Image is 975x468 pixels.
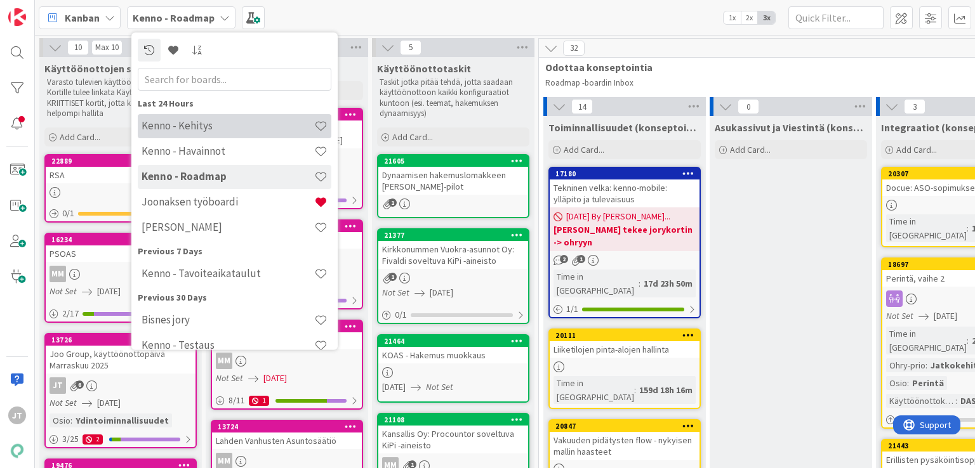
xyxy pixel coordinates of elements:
span: 2 [560,255,568,263]
i: Not Set [382,287,409,298]
div: 21108Kansallis Oy: Procountor soveltuva KiPi -aineisto [378,414,528,453]
i: Not Set [50,285,77,297]
div: Time in [GEOGRAPHIC_DATA] [554,270,639,297]
div: 21464 [378,335,528,347]
div: 21108 [384,415,528,424]
span: [DATE] [97,396,121,410]
span: 1 [388,198,397,207]
span: Käyttöönottojen sisältö [44,62,159,75]
div: 0/1 [46,205,196,221]
b: Kenno - Roadmap [133,11,215,24]
i: Not Set [886,310,913,322]
div: 0/1 [378,307,528,323]
div: 21605Dynaamisen hakemuslomakkeen [PERSON_NAME]-pilot [378,155,528,195]
span: 0 / 1 [899,413,911,426]
span: [DATE] [430,286,453,299]
div: Osio [50,413,70,427]
span: : [70,413,72,427]
span: : [634,383,636,397]
span: [DATE] [263,372,287,385]
a: 21605Dynaamisen hakemuslomakkeen [PERSON_NAME]-pilot [377,154,529,218]
div: Dynaamisen hakemuslomakkeen [PERSON_NAME]-pilot [378,167,528,195]
span: Käyttöönottotaskit [377,62,471,75]
div: 8/111 [212,393,362,408]
div: 17180Tekninen velka: kenno-mobile: ylläpito ja tulevaisuus [550,168,700,207]
div: Previous 7 Days [138,245,331,258]
span: 1 [577,255,585,263]
div: 21464KOAS - Hakemus muokkaus [378,335,528,363]
span: : [639,276,640,290]
div: 17180 [550,168,700,179]
div: Perintä [909,376,947,390]
span: [DATE] By [PERSON_NAME]... [566,210,670,223]
div: Last 24 Hours [138,97,331,110]
div: 3/252 [46,431,196,447]
div: 21464 [384,337,528,346]
span: 3x [758,11,775,24]
div: MM [50,266,66,282]
h4: Bisnes jory [142,314,314,327]
span: 6 [76,380,84,389]
div: Time in [GEOGRAPHIC_DATA] [886,214,967,242]
div: 1 [249,396,269,406]
div: JT [50,377,66,394]
div: 22889 [46,155,196,167]
div: PSOAS [46,245,196,262]
div: 2/17 [46,306,196,322]
div: Ohry-prio [886,358,925,372]
p: Taskit jotka pitää tehdä, jotta saadaan käyttöönottoon kaikki konfiguraatiot kuntoon (esi. teemat... [380,77,527,119]
div: Ydintoiminnallisuudet [72,413,172,427]
span: Add Card... [60,131,100,143]
div: 1/1 [550,301,700,317]
div: 16234 [46,234,196,245]
span: 3 / 25 [62,432,79,446]
div: Lahden Vanhusten Asuntosäätiö [212,432,362,449]
div: JT [46,377,196,394]
span: Add Card... [896,144,937,155]
i: Not Set [426,381,453,393]
h4: Kenno - Roadmap [142,171,314,183]
div: 16234PSOAS [46,234,196,262]
a: 21377Kirkkonummen Vuokra-asunnot Oy: Fivaldi soveltuva KiPi -aineistoNot Set[DATE]0/1 [377,228,529,324]
div: 13724 [212,421,362,432]
span: [DATE] [934,309,957,323]
div: 21377Kirkkonummen Vuokra-asunnot Oy: Fivaldi soveltuva KiPi -aineisto [378,230,528,269]
div: 21605 [384,157,528,166]
div: 13726 [46,334,196,346]
div: Previous 30 Days [138,291,331,304]
i: Not Set [216,372,243,384]
a: 21464KOAS - Hakemus muokkaus[DATE]Not Set [377,334,529,403]
span: [DATE] [382,380,406,394]
div: MM [46,266,196,282]
span: 1 / 1 [566,302,578,316]
div: 20847Vakuuden pidätysten flow - nykyisen mallin haasteet [550,420,700,460]
span: Add Card... [392,131,433,143]
div: 13726 [51,335,196,344]
div: Time in [GEOGRAPHIC_DATA] [886,327,967,354]
i: Not Set [50,397,77,408]
span: Kanban [65,10,100,25]
span: Add Card... [730,144,771,155]
div: 20111Liiketilojen pinta-alojen hallinta [550,330,700,358]
div: 20111 [550,330,700,341]
span: 1x [724,11,741,24]
span: 10 [67,40,89,55]
div: 20847 [555,422,700,431]
div: MM [216,353,232,369]
div: Time in [GEOGRAPHIC_DATA] [554,376,634,404]
a: 13726Joo Group, käyttöönottopäivä Marraskuu 2025JTNot Set[DATE]Osio:Ydintoiminnallisuudet3/252 [44,333,197,448]
div: Osio [886,376,907,390]
div: 13724Lahden Vanhusten Asuntosäätiö [212,421,362,449]
span: 8 / 11 [229,394,245,407]
div: RSA [46,167,196,183]
div: 20847 [550,420,700,432]
span: 2x [741,11,758,24]
div: Vakuuden pidätysten flow - nykyisen mallin haasteet [550,432,700,460]
span: Asukassivut ja Viestintä (konseptointiin) [715,121,867,134]
span: 5 [400,40,421,55]
span: 0 / 1 [395,308,407,322]
p: Varasto tulevien käyttöönottojen korteille. Kortille tulee linkata Käyttöönotolle KRIITTISET kort... [47,77,194,119]
h4: Kenno - Havainnot [142,145,314,158]
div: Joo Group, käyttöönottopäivä Marraskuu 2025 [46,346,196,374]
div: 159d 18h 16m [636,383,696,397]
